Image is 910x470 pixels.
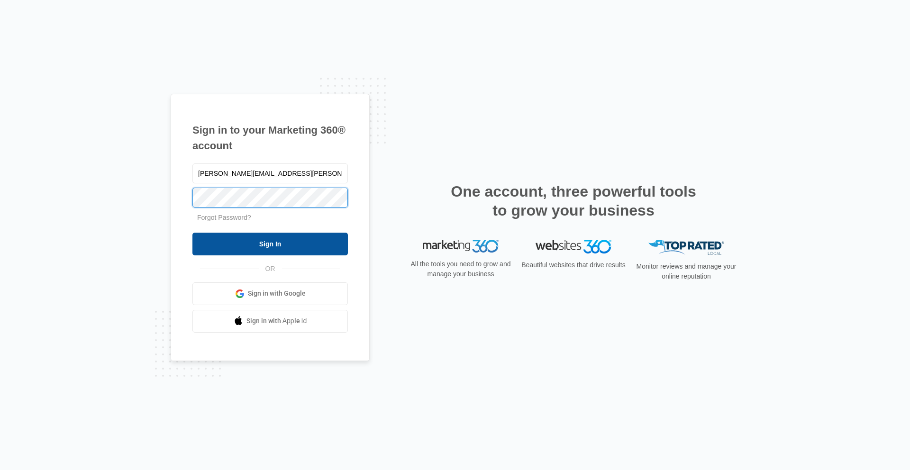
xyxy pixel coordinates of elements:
img: Top Rated Local [648,240,724,255]
a: Forgot Password? [197,214,251,221]
h2: One account, three powerful tools to grow your business [448,182,699,220]
a: Sign in with Apple Id [192,310,348,333]
span: OR [259,264,282,274]
span: Sign in with Google [248,289,306,298]
p: Beautiful websites that drive results [520,260,627,270]
img: Websites 360 [536,240,611,253]
a: Sign in with Google [192,282,348,305]
p: Monitor reviews and manage your online reputation [633,262,739,281]
h1: Sign in to your Marketing 360® account [192,122,348,154]
input: Sign In [192,233,348,255]
p: All the tools you need to grow and manage your business [408,259,514,279]
input: Email [192,163,348,183]
img: Marketing 360 [423,240,499,253]
span: Sign in with Apple Id [246,316,307,326]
